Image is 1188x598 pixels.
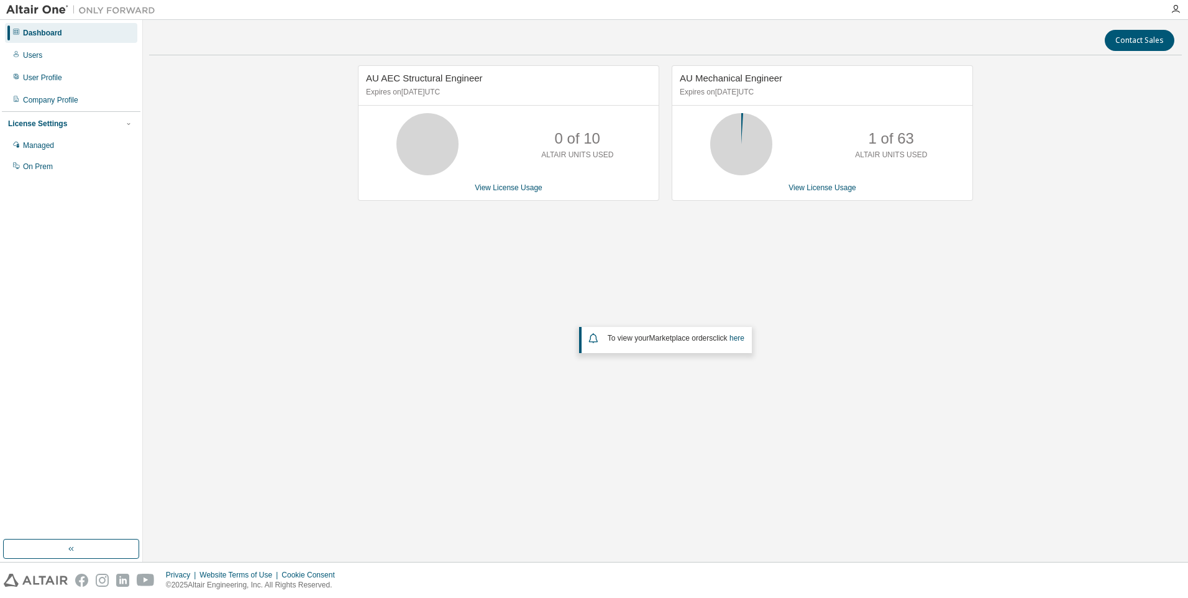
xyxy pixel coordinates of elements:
a: here [729,334,744,343]
em: Marketplace orders [649,334,713,343]
img: facebook.svg [75,574,88,587]
img: Altair One [6,4,162,16]
div: Managed [23,140,54,150]
img: linkedin.svg [116,574,129,587]
p: 0 of 10 [555,128,600,149]
div: Privacy [166,570,199,580]
p: ALTAIR UNITS USED [541,150,613,160]
p: Expires on [DATE] UTC [680,87,962,98]
img: youtube.svg [137,574,155,587]
div: Website Terms of Use [199,570,281,580]
span: AU AEC Structural Engineer [366,73,483,83]
span: To view your click [608,334,744,343]
div: Company Profile [23,95,78,105]
div: Dashboard [23,28,62,38]
img: instagram.svg [96,574,109,587]
div: User Profile [23,73,62,83]
span: AU Mechanical Engineer [680,73,782,83]
img: altair_logo.svg [4,574,68,587]
p: Expires on [DATE] UTC [366,87,648,98]
div: License Settings [8,119,67,129]
div: Users [23,50,42,60]
button: Contact Sales [1105,30,1174,51]
p: © 2025 Altair Engineering, Inc. All Rights Reserved. [166,580,342,591]
a: View License Usage [788,183,856,192]
a: View License Usage [475,183,542,192]
div: On Prem [23,162,53,172]
p: 1 of 63 [869,128,914,149]
div: Cookie Consent [281,570,342,580]
p: ALTAIR UNITS USED [855,150,927,160]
